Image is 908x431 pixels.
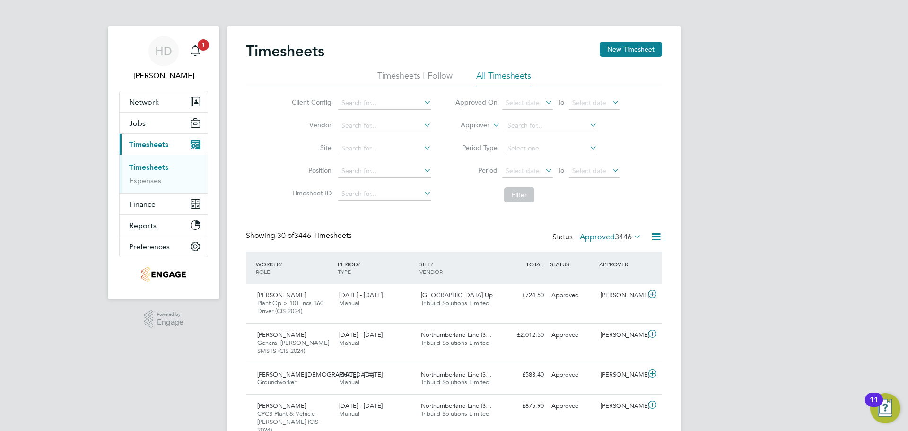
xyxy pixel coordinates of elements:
[419,268,443,275] span: VENDOR
[157,310,183,318] span: Powered by
[421,331,492,339] span: Northumberland Line (3…
[257,331,306,339] span: [PERSON_NAME]
[421,378,489,386] span: Tribuild Solutions Limited
[155,45,172,57] span: HD
[338,268,351,275] span: TYPE
[377,70,453,87] li: Timesheets I Follow
[338,142,431,155] input: Search for...
[447,121,489,130] label: Approver
[552,231,643,244] div: Status
[338,165,431,178] input: Search for...
[157,318,183,326] span: Engage
[597,255,646,273] div: APPROVER
[339,291,383,299] span: [DATE] - [DATE]
[119,36,208,81] a: HD[PERSON_NAME]
[257,370,374,378] span: [PERSON_NAME][DEMOGRAPHIC_DATA]
[129,140,168,149] span: Timesheets
[257,291,306,299] span: [PERSON_NAME]
[289,98,332,106] label: Client Config
[120,155,208,193] div: Timesheets
[338,187,431,201] input: Search for...
[119,70,208,81] span: Holly Dunnage
[277,231,294,240] span: 30 of
[504,142,597,155] input: Select one
[120,134,208,155] button: Timesheets
[600,42,662,57] button: New Timesheet
[129,97,159,106] span: Network
[257,299,323,315] span: Plant Op > 10T incs 360 Driver (CIS 2024)
[129,221,157,230] span: Reports
[572,98,606,107] span: Select date
[421,370,492,378] span: Northumberland Line (3…
[597,327,646,343] div: [PERSON_NAME]
[289,166,332,175] label: Position
[498,367,548,383] div: £583.40
[256,268,270,275] span: ROLE
[339,378,359,386] span: Manual
[246,231,354,241] div: Showing
[129,119,146,128] span: Jobs
[339,331,383,339] span: [DATE] - [DATE]
[498,398,548,414] div: £875.90
[417,255,499,280] div: SITE
[198,39,209,51] span: 1
[129,200,156,209] span: Finance
[597,288,646,303] div: [PERSON_NAME]
[421,410,489,418] span: Tribuild Solutions Limited
[253,255,335,280] div: WORKER
[506,98,540,107] span: Select date
[120,236,208,257] button: Preferences
[597,367,646,383] div: [PERSON_NAME]
[455,98,498,106] label: Approved On
[129,176,161,185] a: Expenses
[476,70,531,87] li: All Timesheets
[548,255,597,273] div: STATUS
[455,143,498,152] label: Period Type
[289,143,332,152] label: Site
[421,339,489,347] span: Tribuild Solutions Limited
[504,187,534,202] button: Filter
[335,255,417,280] div: PERIOD
[246,42,324,61] h2: Timesheets
[339,410,359,418] span: Manual
[572,167,606,175] span: Select date
[129,163,168,172] a: Timesheets
[289,189,332,197] label: Timesheet ID
[289,121,332,129] label: Vendor
[421,402,492,410] span: Northumberland Line (3…
[257,378,296,386] span: Groundworker
[548,327,597,343] div: Approved
[455,166,498,175] label: Period
[257,339,329,355] span: General [PERSON_NAME] SMSTS (CIS 2024)
[498,327,548,343] div: £2,012.50
[257,402,306,410] span: [PERSON_NAME]
[555,164,567,176] span: To
[277,231,352,240] span: 3446 Timesheets
[526,260,543,268] span: TOTAL
[431,260,433,268] span: /
[548,398,597,414] div: Approved
[870,393,900,423] button: Open Resource Center, 11 new notifications
[555,96,567,108] span: To
[108,26,219,299] nav: Main navigation
[339,299,359,307] span: Manual
[421,299,489,307] span: Tribuild Solutions Limited
[338,119,431,132] input: Search for...
[615,232,632,242] span: 3446
[870,400,878,412] div: 11
[358,260,360,268] span: /
[339,370,383,378] span: [DATE] - [DATE]
[144,310,184,328] a: Powered byEngage
[141,267,185,282] img: tribuildsolutions-logo-retina.png
[120,215,208,236] button: Reports
[421,291,499,299] span: [GEOGRAPHIC_DATA] Up…
[498,288,548,303] div: £724.50
[120,113,208,133] button: Jobs
[504,119,597,132] input: Search for...
[280,260,282,268] span: /
[120,91,208,112] button: Network
[186,36,205,66] a: 1
[339,339,359,347] span: Manual
[129,242,170,251] span: Preferences
[338,97,431,110] input: Search for...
